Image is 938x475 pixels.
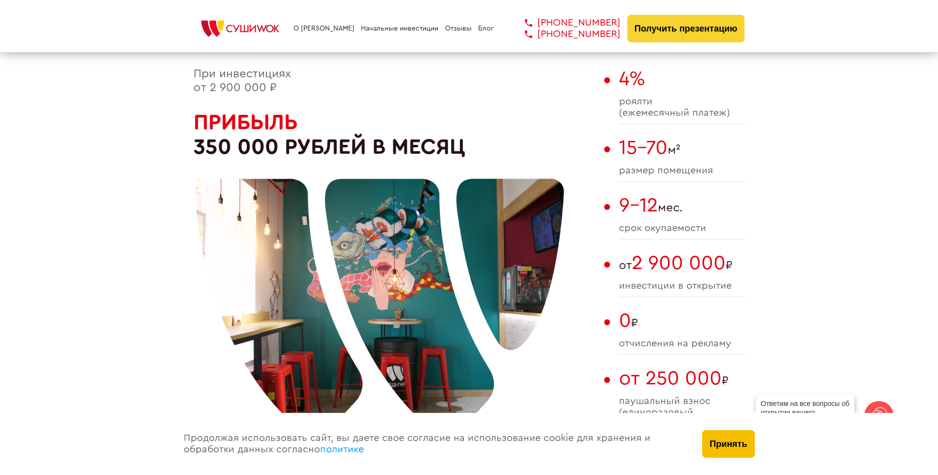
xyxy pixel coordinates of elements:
a: О [PERSON_NAME] [293,25,355,33]
h2: 350 000 рублей в месяц [194,110,599,160]
span: размер помещения [619,165,745,176]
span: отчисления на рекламу [619,338,745,349]
span: При инвестициях от 2 900 000 ₽ [194,68,291,94]
span: от 250 000 [619,369,722,388]
a: Начальные инвестиции [361,25,438,33]
span: 15-70 [619,138,668,158]
span: от ₽ [619,252,745,274]
button: Принять [702,430,754,458]
span: Прибыль [194,111,298,133]
a: [PHONE_NUMBER] [510,17,620,29]
span: паушальный взнос (единоразовый платеж). Зависит от региона [619,396,745,441]
div: Продолжая использовать сайт, вы даете свое согласие на использование cookie для хранения и обрабо... [174,413,693,475]
a: Блог [478,25,494,33]
span: 0 [619,311,631,331]
span: инвестиции в открытие [619,280,745,292]
a: политике [320,444,364,454]
span: м² [619,136,745,159]
span: ₽ [619,367,745,390]
span: 2 900 000 [632,253,726,273]
a: [PHONE_NUMBER] [510,29,620,40]
a: Отзывы [445,25,472,33]
div: Ответим на все вопросы об открытии вашего [PERSON_NAME]! [756,394,854,431]
span: 9-12 [619,196,658,215]
span: cрок окупаемости [619,223,745,234]
span: 4% [619,69,645,89]
img: СУШИWOK [194,18,287,39]
span: ₽ [619,309,745,332]
span: роялти (ежемесячный платеж) [619,96,745,119]
button: Получить презентацию [627,15,745,42]
span: мес. [619,194,745,217]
